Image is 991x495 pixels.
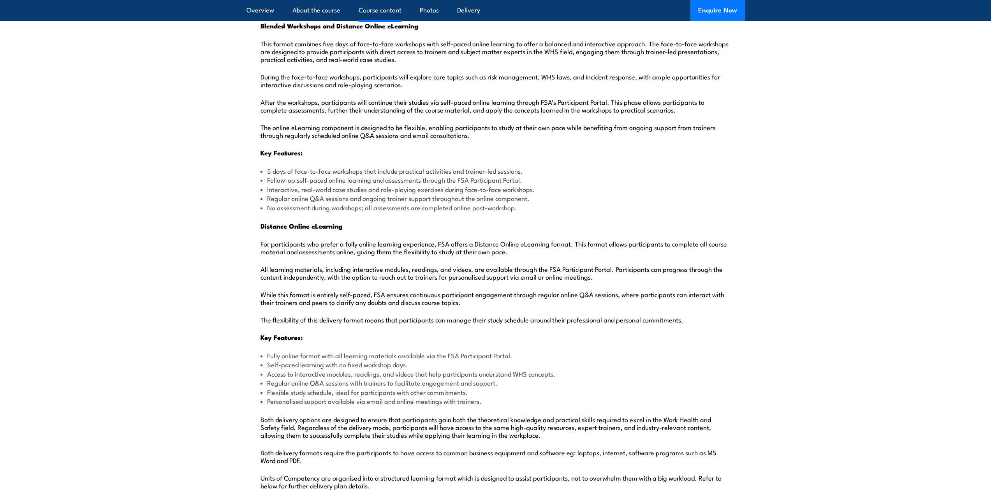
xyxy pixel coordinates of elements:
li: Follow-up self-paced online learning and assessments through the FSA Participant Portal. [261,175,731,184]
strong: Distance Online eLearning [261,221,342,231]
strong: Key Features: [261,148,303,158]
p: After the workshops, participants will continue their studies via self-paced online learning thro... [261,98,731,113]
li: Access to interactive modules, readings, and videos that help participants understand WHS concepts. [261,369,731,378]
li: Interactive, real-world case studies and role-playing exercises during face-to-face workshops. [261,185,731,194]
p: This format combines five days of face-to-face workshops with self-paced online learning to offer... [261,39,731,63]
li: No assessment during workshops; all assessments are completed online post-workshop. [261,203,731,212]
p: Both delivery formats require the participants to have access to common business equipment and so... [261,448,731,464]
p: Both delivery options are designed to ensure that participants gain both the theoretical knowledg... [261,415,731,439]
li: Flexible study schedule, ideal for participants with other commitments. [261,388,731,396]
strong: Key Features: [261,332,303,342]
p: The flexibility of this delivery format means that participants can manage their study schedule a... [261,315,731,323]
p: During the face-to-face workshops, participants will explore core topics such as risk management,... [261,72,731,88]
strong: Blended Workshops and Distance Online eLearning [261,21,418,31]
li: Regular online Q&A sessions with trainers to facilitate engagement and support. [261,378,731,387]
li: Fully online format with all learning materials available via the FSA Participant Portal. [261,351,731,360]
li: Regular online Q&A sessions and ongoing trainer support throughout the online component. [261,194,731,203]
p: The online eLearning component is designed to be flexible, enabling participants to study at thei... [261,123,731,139]
p: While this format is entirely self-paced, FSA ensures continuous participant engagement through r... [261,290,731,306]
li: 5 days of face-to-face workshops that include practical activities and trainer-led sessions. [261,166,731,175]
li: Personalised support available via email and online meetings with trainers. [261,396,731,405]
p: For participants who prefer a fully online learning experience, FSA offers a Distance Online eLea... [261,240,731,255]
p: Units of Competency are organised into a structured learning format which is designed to assist p... [261,474,731,489]
li: Self-paced learning with no fixed workshop days. [261,360,731,369]
p: All learning materials, including interactive modules, readings, and videos, are available throug... [261,265,731,280]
